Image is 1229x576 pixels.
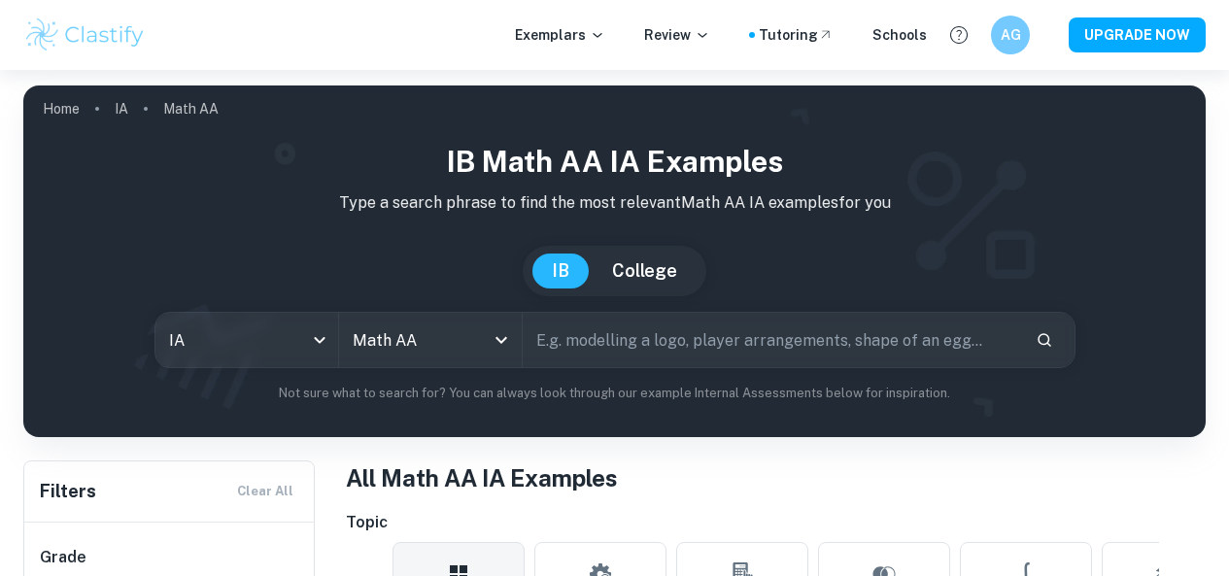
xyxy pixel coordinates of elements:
h6: Filters [40,478,96,505]
p: Exemplars [515,24,605,46]
div: IA [155,313,338,367]
p: Review [644,24,710,46]
h1: All Math AA IA Examples [346,460,1206,495]
img: profile cover [23,85,1206,437]
a: IA [115,95,128,122]
h1: IB Math AA IA examples [39,140,1190,184]
button: Open [488,326,515,354]
a: Home [43,95,80,122]
h6: AG [1000,24,1022,46]
input: E.g. modelling a logo, player arrangements, shape of an egg... [523,313,1020,367]
button: College [593,254,697,288]
button: AG [991,16,1030,54]
p: Not sure what to search for? You can always look through our example Internal Assessments below f... [39,384,1190,403]
button: Help and Feedback [942,18,975,51]
p: Type a search phrase to find the most relevant Math AA IA examples for you [39,191,1190,215]
p: Math AA [163,98,219,119]
a: Tutoring [759,24,834,46]
button: IB [532,254,589,288]
button: Search [1028,323,1061,356]
img: Clastify logo [23,16,147,54]
button: UPGRADE NOW [1069,17,1206,52]
h6: Topic [346,511,1206,534]
a: Schools [872,24,927,46]
h6: Grade [40,546,300,569]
